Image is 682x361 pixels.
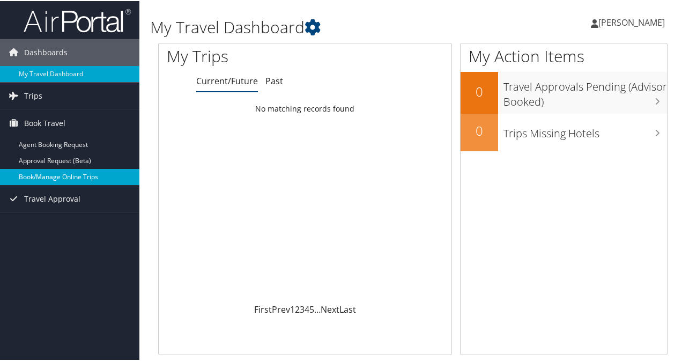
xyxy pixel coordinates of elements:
span: Dashboards [24,38,68,65]
a: 1 [290,303,295,314]
h1: My Trips [167,44,321,67]
a: 0Travel Approvals Pending (Advisor Booked) [461,71,667,112]
span: Trips [24,82,42,108]
h3: Trips Missing Hotels [503,120,667,140]
span: Book Travel [24,109,65,136]
a: Last [339,303,356,314]
img: airportal-logo.png [24,7,131,32]
h3: Travel Approvals Pending (Advisor Booked) [503,73,667,108]
a: Prev [272,303,290,314]
a: 3 [300,303,305,314]
span: [PERSON_NAME] [598,16,665,27]
a: 2 [295,303,300,314]
a: 0Trips Missing Hotels [461,113,667,150]
h1: My Action Items [461,44,667,67]
a: 4 [305,303,309,314]
span: … [314,303,321,314]
a: 5 [309,303,314,314]
span: Travel Approval [24,185,80,211]
h2: 0 [461,82,498,100]
a: [PERSON_NAME] [591,5,676,38]
a: Next [321,303,339,314]
a: First [254,303,272,314]
a: Past [265,74,283,86]
a: Current/Future [196,74,258,86]
h1: My Travel Dashboard [150,15,500,38]
h2: 0 [461,121,498,139]
td: No matching records found [159,98,451,117]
